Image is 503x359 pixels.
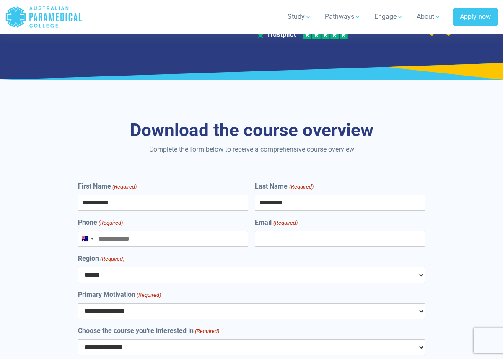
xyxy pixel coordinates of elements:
[412,5,446,29] a: About
[42,120,461,141] h3: Download the course overview
[78,254,124,264] label: Region
[272,219,298,227] span: (Required)
[98,219,123,227] span: (Required)
[283,5,316,29] a: Study
[99,255,124,263] span: (Required)
[5,3,83,31] a: Australian Paramedical College
[255,217,297,228] label: Email
[136,291,161,299] span: (Required)
[257,30,348,39] img: trustpilot-review.svg
[194,327,219,335] span: (Required)
[78,217,123,228] label: Phone
[453,8,498,27] a: Apply now
[42,144,461,155] p: Complete the form below to receive a comprehensive course overview
[369,5,408,29] a: Engage
[78,290,161,300] label: Primary Motivation
[111,183,137,191] span: (Required)
[78,181,137,191] label: First Name
[78,231,96,246] button: Selected country
[320,5,366,29] a: Pathways
[288,183,314,191] span: (Required)
[255,181,313,191] label: Last Name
